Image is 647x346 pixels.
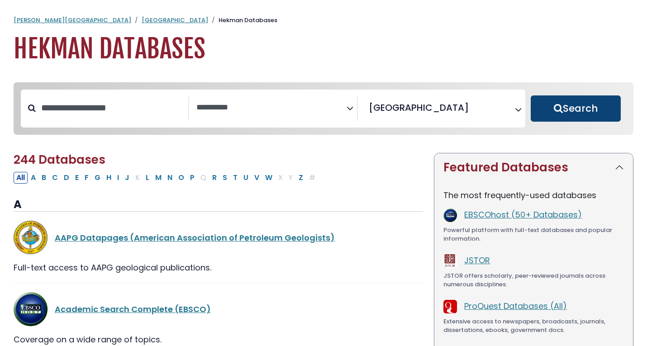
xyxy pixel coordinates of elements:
button: Filter Results C [49,172,61,184]
nav: Search filters [14,82,633,135]
h1: Hekman Databases [14,34,633,64]
button: All [14,172,28,184]
h3: A [14,198,423,212]
li: Hekman Library [365,101,469,114]
div: Alpha-list to filter by first letter of database name [14,171,319,183]
button: Filter Results A [28,172,38,184]
button: Filter Results U [241,172,251,184]
button: Filter Results R [209,172,219,184]
button: Submit for Search Results [531,95,621,122]
span: 244 Databases [14,152,105,168]
button: Filter Results D [61,172,72,184]
button: Filter Results M [152,172,164,184]
textarea: Search [471,106,477,115]
a: [GEOGRAPHIC_DATA] [142,16,208,24]
button: Filter Results N [165,172,175,184]
textarea: Search [196,103,346,113]
a: Academic Search Complete (EBSCO) [55,303,211,315]
button: Filter Results F [82,172,91,184]
a: EBSCOhost (50+ Databases) [464,209,582,220]
button: Filter Results G [92,172,103,184]
button: Filter Results P [187,172,197,184]
a: [PERSON_NAME][GEOGRAPHIC_DATA] [14,16,131,24]
span: [GEOGRAPHIC_DATA] [369,101,469,114]
a: ProQuest Databases (All) [464,300,567,312]
div: JSTOR offers scholarly, peer-reviewed journals across numerous disciplines. [443,271,624,289]
div: Extensive access to newspapers, broadcasts, journals, dissertations, ebooks, government docs. [443,317,624,335]
button: Filter Results I [114,172,122,184]
button: Filter Results V [252,172,262,184]
a: JSTOR [464,255,490,266]
button: Filter Results Z [296,172,306,184]
li: Hekman Databases [208,16,277,25]
button: Filter Results B [39,172,49,184]
nav: breadcrumb [14,16,633,25]
button: Filter Results T [230,172,240,184]
button: Filter Results H [104,172,114,184]
button: Filter Results L [143,172,152,184]
div: Powerful platform with full-text databases and popular information. [443,226,624,243]
div: Coverage on a wide range of topics. [14,333,423,346]
button: Filter Results W [262,172,275,184]
button: Filter Results E [72,172,81,184]
button: Filter Results S [220,172,230,184]
button: Filter Results O [176,172,187,184]
button: Filter Results J [122,172,132,184]
div: Full-text access to AAPG geological publications. [14,261,423,274]
p: The most frequently-used databases [443,189,624,201]
input: Search database by title or keyword [36,100,188,115]
a: AAPG Datapages (American Association of Petroleum Geologists) [55,232,335,243]
button: Featured Databases [434,153,633,182]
